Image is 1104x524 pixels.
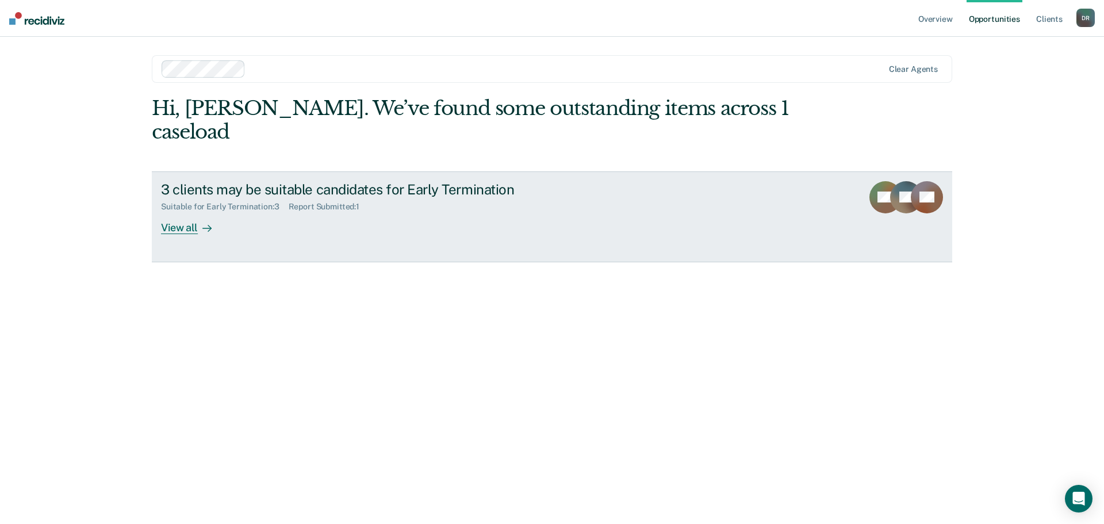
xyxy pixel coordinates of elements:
div: Open Intercom Messenger [1065,485,1092,512]
img: Recidiviz [9,12,64,25]
div: Report Submitted : 1 [289,202,369,212]
a: 3 clients may be suitable candidates for Early TerminationSuitable for Early Termination:3Report ... [152,171,952,262]
div: Suitable for Early Termination : 3 [161,202,289,212]
div: Hi, [PERSON_NAME]. We’ve found some outstanding items across 1 caseload [152,97,792,144]
div: View all [161,212,225,234]
div: 3 clients may be suitable candidates for Early Termination [161,181,565,198]
button: DR [1076,9,1095,27]
div: Clear agents [889,64,938,74]
div: D R [1076,9,1095,27]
